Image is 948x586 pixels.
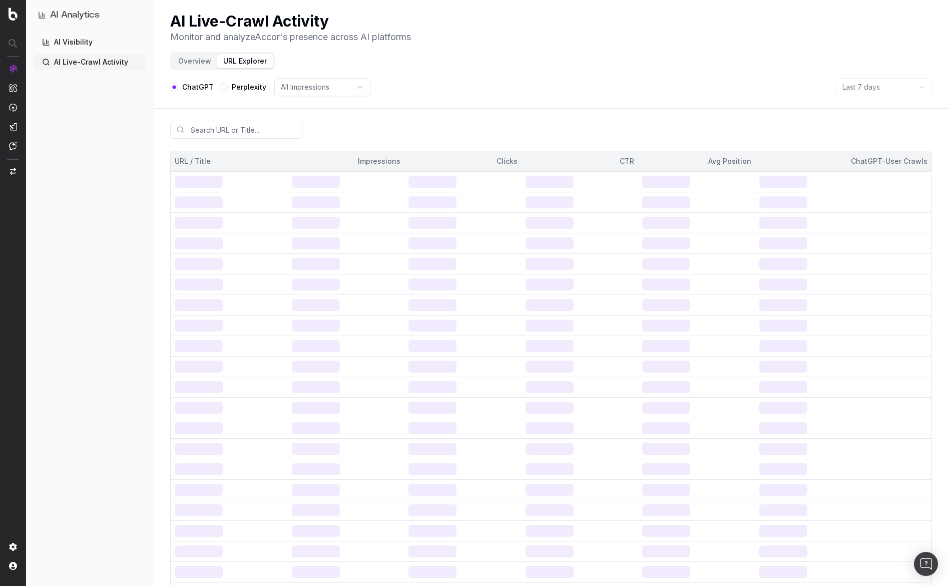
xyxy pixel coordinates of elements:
[9,103,17,112] img: Activation
[914,552,938,576] div: Open Intercom Messenger
[292,156,401,166] div: Impressions
[232,84,266,91] label: Perplexity
[408,156,518,166] div: Clicks
[170,121,302,139] input: Search URL or Title...
[34,34,146,50] a: AI Visibility
[175,156,284,166] div: URL / Title
[9,8,18,21] img: Botify logo
[10,168,16,175] img: Switch project
[182,84,214,91] label: ChatGPT
[172,54,217,68] button: Overview
[9,562,17,570] img: My account
[759,156,927,166] div: ChatGPT-User Crawls
[50,8,100,22] h1: AI Analytics
[9,65,17,73] img: Analytics
[9,123,17,131] img: Studio
[38,8,142,22] button: AI Analytics
[642,156,751,166] div: Avg Position
[526,156,635,166] div: CTR
[217,54,273,68] button: URL Explorer
[9,84,17,92] img: Intelligence
[170,12,411,30] h1: AI Live-Crawl Activity
[9,543,17,551] img: Setting
[170,30,411,44] p: Monitor and analyze Accor 's presence across AI platforms
[9,142,17,150] img: Assist
[34,54,146,70] a: AI Live-Crawl Activity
